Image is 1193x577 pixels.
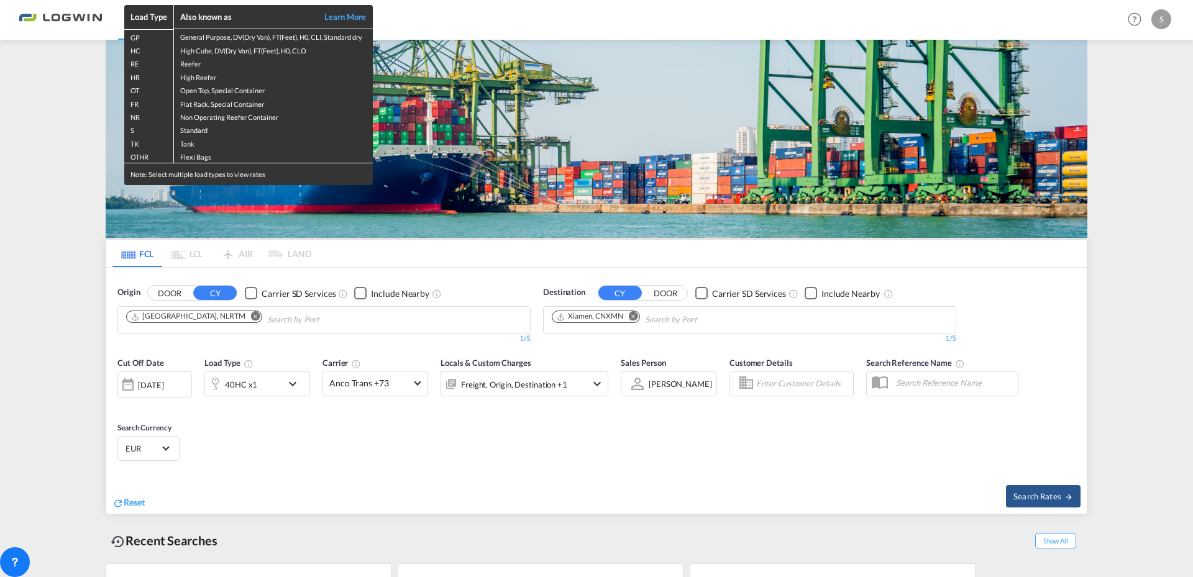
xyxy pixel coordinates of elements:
div: Note: Select multiple load types to view rates [124,163,373,185]
td: Standard [174,122,373,135]
td: Flat Rack, Special Container [174,96,373,109]
td: OT [124,83,174,96]
th: Load Type [124,5,174,29]
td: NR [124,109,174,122]
td: Non Operating Reefer Container [174,109,373,122]
td: HC [124,43,174,56]
td: Open Top, Special Container [174,83,373,96]
td: High Reefer [174,70,373,83]
a: Learn More [311,11,367,22]
td: Tank [174,136,373,149]
td: HR [124,70,174,83]
td: Flexi Bags [174,149,373,163]
td: General Purpose, DV(Dry Van), FT(Feet), H0, CLI, Standard dry [174,29,373,43]
td: TK [124,136,174,149]
td: Reefer [174,56,373,69]
td: High Cube, DV(Dry Van), FT(Feet), H0, CLO [174,43,373,56]
td: OTHR [124,149,174,163]
td: S [124,122,174,135]
td: GP [124,29,174,43]
td: RE [124,56,174,69]
td: FR [124,96,174,109]
div: Also known as [180,11,311,22]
